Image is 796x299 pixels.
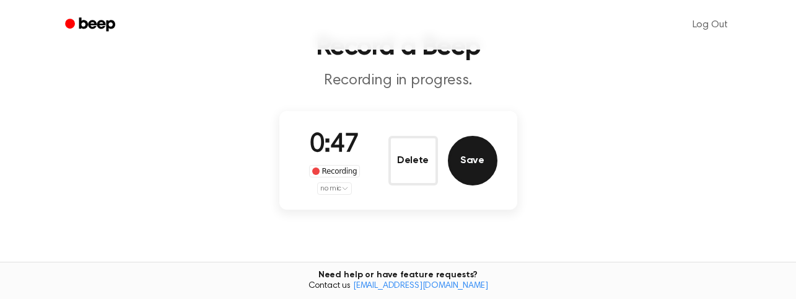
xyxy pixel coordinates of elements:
p: Recording in progress. [160,71,636,91]
a: Beep [56,13,126,37]
span: Contact us [7,281,789,292]
button: Save Audio Record [448,136,497,185]
button: no mic [317,182,352,195]
a: Log Out [680,10,740,40]
div: Recording [309,165,361,177]
button: Delete Audio Record [388,136,438,185]
a: [EMAIL_ADDRESS][DOMAIN_NAME] [353,282,488,290]
span: no mic [320,183,341,194]
span: 0:47 [310,132,359,158]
